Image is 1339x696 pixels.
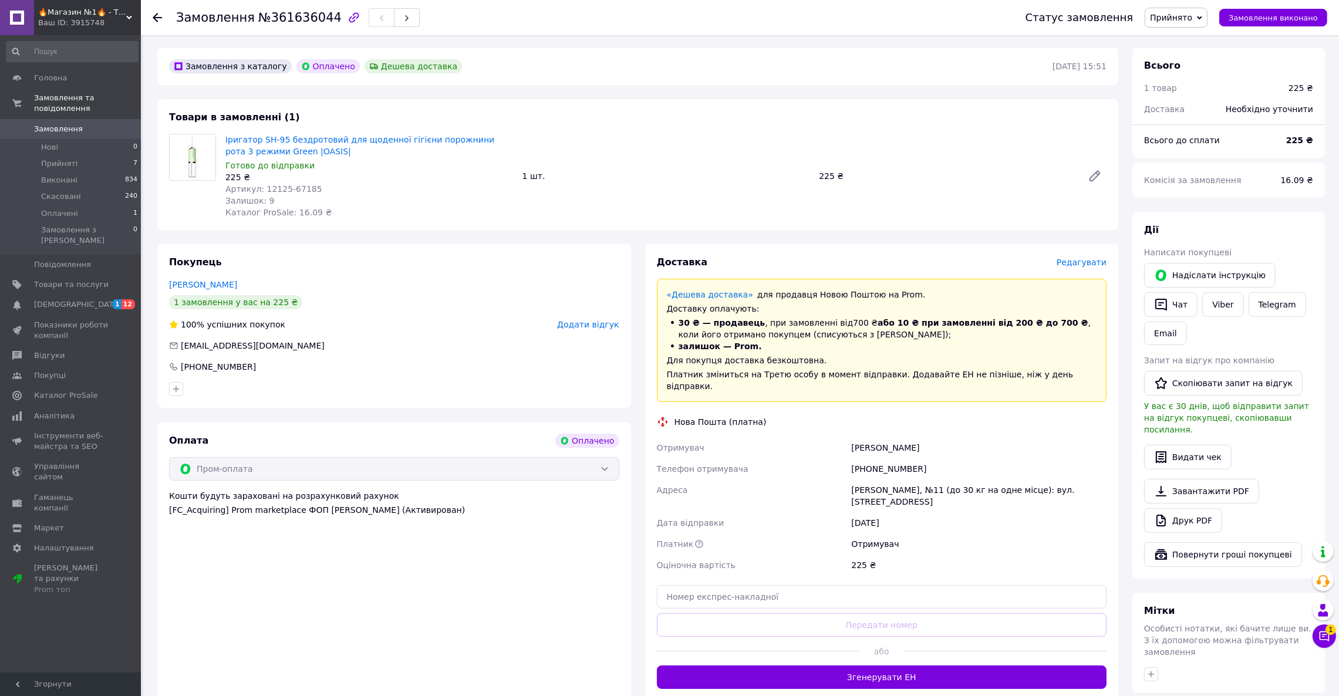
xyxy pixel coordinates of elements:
span: Дата відправки [657,518,724,528]
span: Виконані [41,175,77,185]
span: Відгуки [34,350,65,361]
a: Друк PDF [1144,508,1222,533]
span: 7 [133,158,137,169]
div: Нова Пошта (платна) [672,416,770,428]
span: Прийнято [1150,13,1192,22]
span: Аналітика [34,411,75,421]
time: [DATE] 15:51 [1053,62,1107,71]
div: 225 ₴ [1289,82,1313,94]
span: Замовлення [176,11,255,25]
button: Замовлення виконано [1219,9,1327,26]
span: 0 [133,225,137,246]
span: 1 [112,299,122,309]
span: Отримувач [657,443,704,452]
span: Комісія за замовлення [1144,175,1242,185]
a: Іригатор SH-95 бездротовий для щоденної гігієни порожнини рота 3 режими Green |OASIS| [225,135,494,156]
span: Управління сайтом [34,461,109,482]
div: для продавця Новою Поштою на Prom. [667,289,1097,300]
span: 240 [125,191,137,202]
div: Дешева доставка [365,59,462,73]
input: Пошук [6,41,139,62]
span: Показники роботи компанії [34,320,109,341]
span: Товари та послуги [34,279,109,290]
span: 12 [122,299,135,309]
span: Прийняті [41,158,77,169]
div: Статус замовлення [1026,12,1134,23]
div: 225 ₴ [225,171,513,183]
span: або 10 ₴ при замовленні від 200 ₴ до 700 ₴ [878,318,1088,327]
span: Залишок: 9 [225,196,275,205]
span: Замовлення [34,124,83,134]
span: Запит на відгук про компанію [1144,356,1274,365]
li: , при замовленні від 700 ₴ , коли його отримано покупцем (списуються з [PERSON_NAME]); [667,317,1097,340]
div: [PERSON_NAME] [849,437,1109,458]
span: Замовлення та повідомлення [34,93,141,114]
span: 0 [133,142,137,153]
span: Оплачені [41,208,78,219]
div: 225 ₴ [814,168,1078,184]
button: Згенерувати ЕН [657,665,1107,689]
div: [PERSON_NAME], №11 (до 30 кг на одне місце): вул. [STREET_ADDRESS] [849,479,1109,512]
span: Особисті нотатки, які бачите лише ви. З їх допомогою можна фільтрувати замовлення [1144,624,1311,657]
div: Ваш ID: 3915748 [38,18,141,28]
a: Редагувати [1083,164,1107,188]
button: Скопіювати запит на відгук [1144,371,1303,396]
span: Телефон отримувача [657,464,748,474]
span: Платник [657,539,694,549]
span: Покупці [34,370,66,381]
div: Платник зміниться на Третю особу в момент відправки. Додавайте ЕН не пізніше, ніж у день відправки. [667,369,1097,392]
span: Маркет [34,523,64,533]
div: Доставку оплачують: [667,303,1097,315]
span: 1 [133,208,137,219]
button: Email [1144,322,1187,345]
span: Гаманець компанії [34,492,109,513]
span: Всього до сплати [1144,136,1220,145]
div: 1 шт. [518,168,815,184]
span: Адреса [657,485,688,495]
span: Налаштування [34,543,94,553]
a: «Дешева доставка» [667,290,753,299]
div: Оплачено [555,434,619,448]
div: Для покупця доставка безкоштовна. [667,354,1097,366]
div: Отримувач [849,533,1109,555]
button: Повернути гроші покупцеві [1144,542,1302,567]
div: [PHONE_NUMBER] [180,361,257,373]
div: [FC_Acquiring] Prom marketplace ФОП [PERSON_NAME] (Активирован) [169,504,619,516]
span: Замовлення з [PERSON_NAME] [41,225,133,246]
a: Telegram [1249,292,1306,317]
span: [PERSON_NAME] та рахунки [34,563,109,595]
div: Необхідно уточнити [1219,96,1320,122]
a: Завантажити PDF [1144,479,1259,504]
span: Замовлення виконано [1229,13,1318,22]
a: Viber [1202,292,1243,317]
span: Повідомлення [34,259,91,270]
span: 16.09 ₴ [1281,175,1313,185]
span: Доставка [1144,104,1185,114]
div: Повернутися назад [153,12,162,23]
div: Prom топ [34,584,109,595]
span: Додати відгук [557,320,619,329]
input: Номер експрес-накладної [657,585,1107,609]
span: Оплата [169,435,208,446]
button: Чат з покупцем1 [1313,624,1336,648]
div: 225 ₴ [849,555,1109,576]
span: Готово до відправки [225,161,315,170]
span: 100% [181,320,204,329]
span: Інструменти веб-майстра та SEO [34,431,109,452]
span: Товари в замовленні (1) [169,112,300,123]
span: 🔥Магазин №1🔥 - Товаров для дома [38,7,126,18]
span: Написати покупцеві [1144,248,1232,257]
div: Замовлення з каталогу [169,59,292,73]
b: 225 ₴ [1286,136,1313,145]
div: [DATE] [849,512,1109,533]
span: [EMAIL_ADDRESS][DOMAIN_NAME] [181,341,325,350]
span: 1 [1325,624,1336,635]
div: 1 замовлення у вас на 225 ₴ [169,295,302,309]
a: [PERSON_NAME] [169,280,237,289]
span: №361636044 [258,11,342,25]
div: Кошти будуть зараховані на розрахунковий рахунок [169,490,619,516]
span: Каталог ProSale: 16.09 ₴ [225,208,332,217]
span: 834 [125,175,137,185]
span: Головна [34,73,67,83]
div: успішних покупок [169,319,285,330]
